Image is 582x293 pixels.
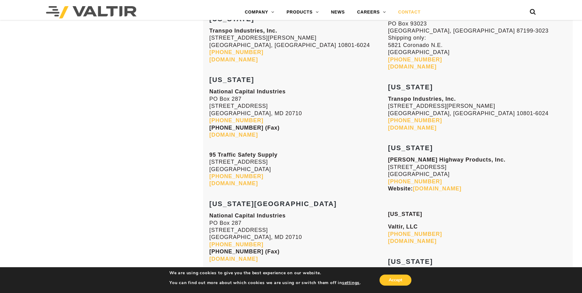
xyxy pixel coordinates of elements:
strong: [US_STATE] [388,83,433,91]
p: You can find out more about which cookies we are using or switch them off in . [169,280,361,286]
a: [PHONE_NUMBER] [388,117,442,123]
p: We are using cookies to give you the best experience on our website. [169,270,361,276]
p: [STREET_ADDRESS][PERSON_NAME] [GEOGRAPHIC_DATA], [GEOGRAPHIC_DATA] 10801-6024 [209,27,388,63]
strong: [US_STATE] [388,258,433,265]
a: [DOMAIN_NAME] [209,57,258,63]
strong: [PHONE_NUMBER] (Fax) [209,125,279,131]
strong: National Capital Industries [209,88,286,95]
button: settings [342,280,360,286]
a: [PHONE_NUMBER] [209,173,263,179]
a: [DOMAIN_NAME] [209,256,258,262]
strong: [US_STATE] [209,76,254,84]
a: CAREERS [351,6,392,18]
p: [STREET_ADDRESS][PERSON_NAME] [GEOGRAPHIC_DATA], [GEOGRAPHIC_DATA] 10801-6024 [388,96,567,131]
strong: [US_STATE] [209,15,254,23]
p: PO Box 93023 [GEOGRAPHIC_DATA], [GEOGRAPHIC_DATA] 87199-3023 Shipping only: 5821 Coronado N.E. [G... [388,13,567,70]
a: [DOMAIN_NAME] [209,180,258,186]
img: Valtir [46,6,137,18]
a: COMPANY [239,6,280,18]
a: [DOMAIN_NAME] [388,64,437,70]
strong: [US_STATE] [388,211,422,217]
strong: [US_STATE] [388,144,433,152]
a: [PHONE_NUMBER] [209,241,263,248]
p: [STREET_ADDRESS] [GEOGRAPHIC_DATA] [388,156,567,192]
strong: Website: [388,178,461,192]
a: PRODUCTS [280,6,325,18]
a: [PHONE_NUMBER] [388,57,442,63]
a: [DOMAIN_NAME] [388,125,437,131]
strong: [PHONE_NUMBER] (Fax) [209,248,279,255]
a: [DOMAIN_NAME] [413,186,461,192]
p: PO Box 287 [STREET_ADDRESS] [GEOGRAPHIC_DATA], MD 20710 [209,88,388,139]
button: Accept [380,275,411,286]
a: [DOMAIN_NAME] [209,132,258,138]
b: Valtir, LLC [388,224,418,230]
strong: Transpo Industries, Inc. [388,96,456,102]
strong: National Capital Industries [209,213,286,219]
strong: 95 Traffic Safety Supply [209,152,277,158]
a: [PHONE_NUMBER] [209,117,263,123]
a: NEWS [325,6,351,18]
strong: [PERSON_NAME] Highway Products, Inc. [388,157,506,163]
strong: [US_STATE][GEOGRAPHIC_DATA] [209,200,337,208]
strong: Transpo Industries, Inc. [209,28,277,34]
a: CONTACT [392,6,427,18]
a: [PHONE_NUMBER] [209,49,263,55]
a: [PHONE_NUMBER] [388,231,442,237]
a: [PHONE_NUMBER] [388,178,442,185]
p: [STREET_ADDRESS] [GEOGRAPHIC_DATA] [209,144,388,187]
p: PO Box 287 [STREET_ADDRESS] [GEOGRAPHIC_DATA], MD 20710 [209,212,388,263]
a: [DOMAIN_NAME] [388,238,437,244]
